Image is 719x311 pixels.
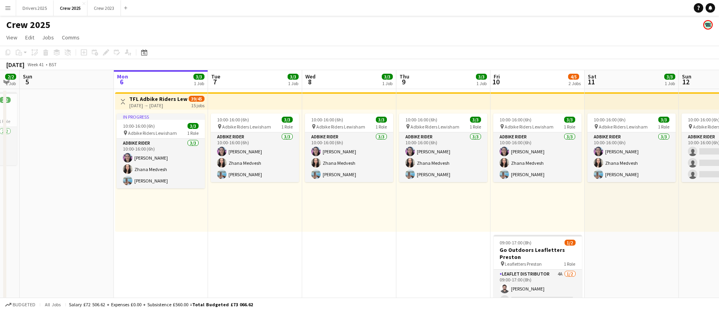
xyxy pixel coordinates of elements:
[62,34,80,41] span: Comms
[26,61,46,67] span: Week 41
[16,0,54,16] button: Drivers 2025
[4,300,37,309] button: Budgeted
[6,34,17,41] span: View
[49,61,57,67] div: BST
[703,20,713,30] app-user-avatar: Claire Stewart
[87,0,121,16] button: Crew 2023
[22,32,37,43] a: Edit
[54,0,87,16] button: Crew 2025
[6,61,24,69] div: [DATE]
[59,32,83,43] a: Comms
[3,32,20,43] a: View
[192,302,253,307] span: Total Budgeted £73 066.62
[13,302,35,307] span: Budgeted
[25,34,34,41] span: Edit
[42,34,54,41] span: Jobs
[43,302,62,307] span: All jobs
[69,302,253,307] div: Salary £72 506.62 + Expenses £0.00 + Subsistence £560.00 =
[39,32,57,43] a: Jobs
[6,19,50,31] h1: Crew 2025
